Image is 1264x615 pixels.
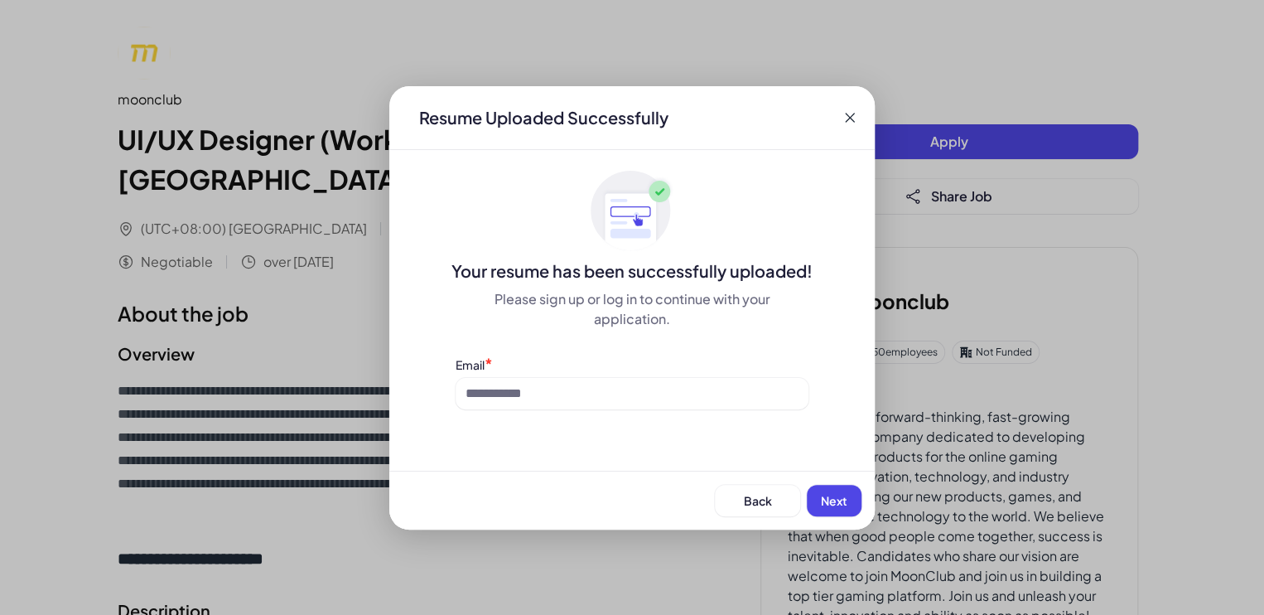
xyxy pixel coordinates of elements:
[456,289,808,329] div: Please sign up or log in to continue with your application.
[389,259,875,283] div: Your resume has been successfully uploaded!
[406,106,682,129] div: Resume Uploaded Successfully
[456,357,485,372] label: Email
[821,493,847,508] span: Next
[807,485,861,516] button: Next
[715,485,800,516] button: Back
[744,493,772,508] span: Back
[591,170,673,253] img: ApplyedMaskGroup3.svg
